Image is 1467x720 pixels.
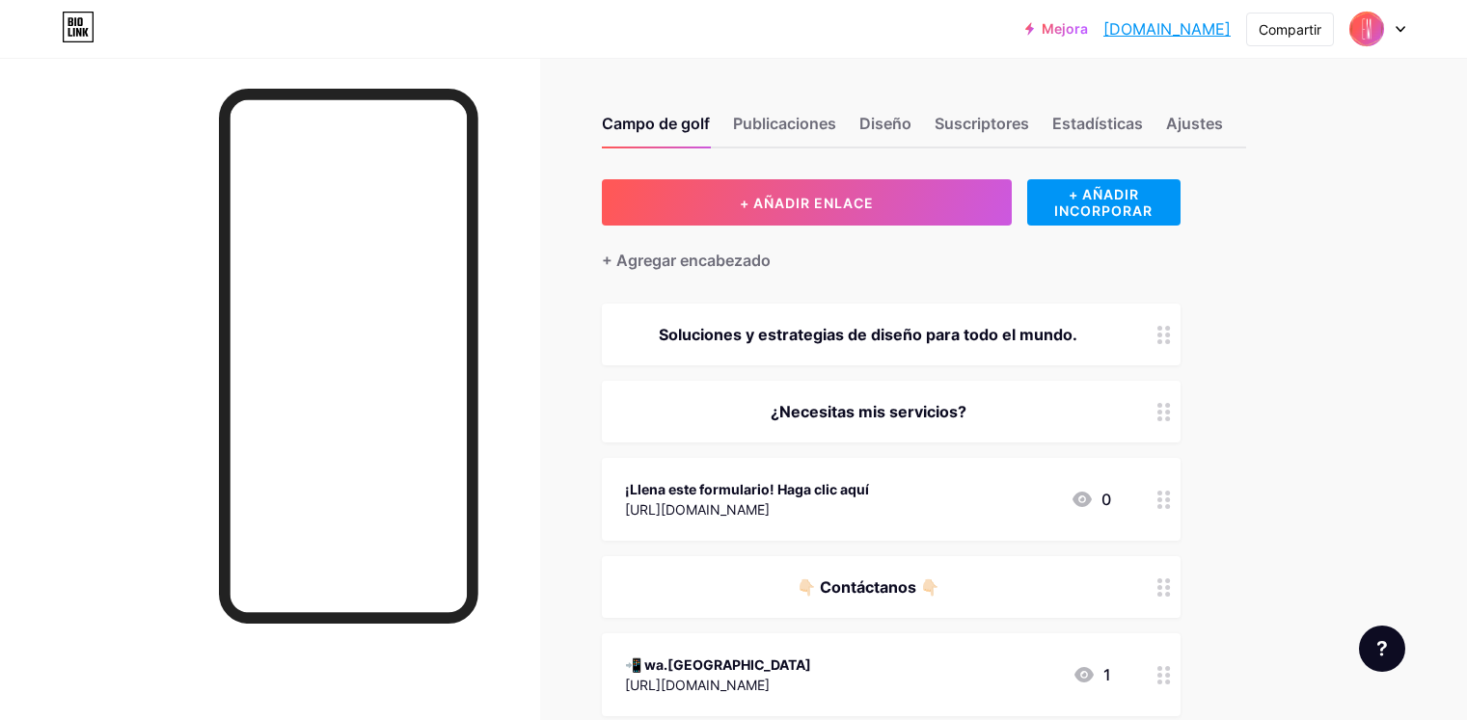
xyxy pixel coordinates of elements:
font: [URL][DOMAIN_NAME] [625,501,770,518]
font: 👇🏻 Contáctanos 👇🏻 [797,577,939,597]
font: [URL][DOMAIN_NAME] [625,677,770,693]
button: + AÑADIR ENLACE [602,179,1012,226]
img: emdgrafik [1348,11,1385,47]
font: 1 [1103,665,1111,684]
font: ¿Necesitas mis servicios? [771,402,966,421]
font: + Agregar encabezado [602,251,771,270]
font: ¡Llena este formulario! Haga clic aquí [625,481,869,497]
font: + AÑADIR INCORPORAR [1054,186,1153,219]
font: Estadísticas [1052,114,1143,133]
font: 0 [1101,490,1111,509]
font: Compartir [1259,21,1321,38]
font: Mejora [1042,20,1088,37]
font: [DOMAIN_NAME] [1103,19,1231,39]
font: 📲 wa.[GEOGRAPHIC_DATA] [625,656,811,673]
font: Suscriptores [935,114,1029,133]
font: Soluciones y estrategias de diseño para todo el mundo. [659,325,1077,344]
font: Diseño [859,114,911,133]
font: Campo de golf [602,114,710,133]
font: + AÑADIR ENLACE [740,195,874,211]
font: Ajustes [1166,114,1223,133]
a: [DOMAIN_NAME] [1103,17,1231,40]
font: Publicaciones [733,114,836,133]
